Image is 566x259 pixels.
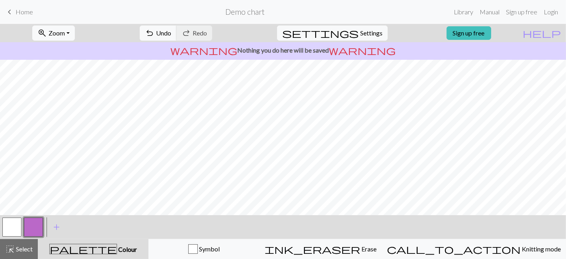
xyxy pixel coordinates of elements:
[148,239,260,259] button: Symbol
[260,239,382,259] button: Erase
[198,245,220,253] span: Symbol
[5,6,14,18] span: keyboard_arrow_left
[156,29,171,37] span: Undo
[277,26,388,41] button: SettingsSettings
[5,243,15,255] span: highlight_alt
[49,29,65,37] span: Zoom
[329,45,396,56] span: warning
[523,27,561,39] span: help
[140,26,177,41] button: Undo
[52,222,61,233] span: add
[37,27,47,39] span: zoom_in
[387,243,521,255] span: call_to_action
[32,26,75,41] button: Zoom
[521,245,561,253] span: Knitting mode
[360,28,383,38] span: Settings
[38,239,148,259] button: Colour
[282,27,359,39] span: settings
[145,27,154,39] span: undo
[451,4,476,20] a: Library
[541,4,561,20] a: Login
[16,8,33,16] span: Home
[476,4,503,20] a: Manual
[3,45,563,55] p: Nothing you do here will be saved
[117,245,137,253] span: Colour
[382,239,566,259] button: Knitting mode
[282,28,359,38] i: Settings
[225,7,265,16] h2: Demo chart
[50,243,117,255] span: palette
[447,26,491,40] a: Sign up free
[503,4,541,20] a: Sign up free
[15,245,33,253] span: Select
[170,45,237,56] span: warning
[5,5,33,19] a: Home
[360,245,377,253] span: Erase
[265,243,360,255] span: ink_eraser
